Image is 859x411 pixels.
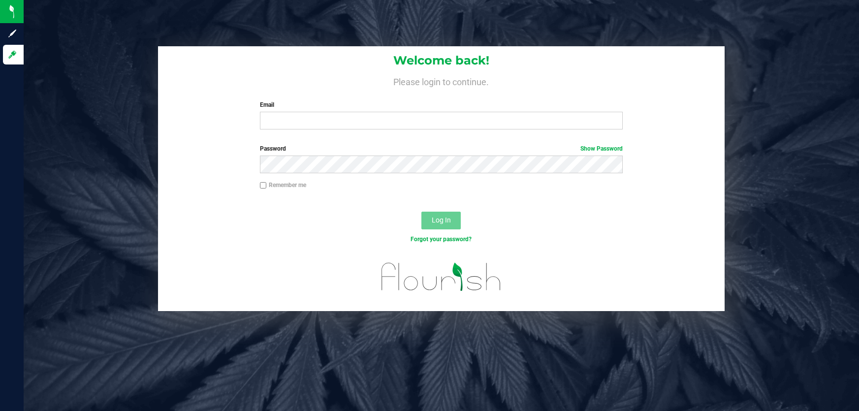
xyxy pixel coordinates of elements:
[260,100,623,109] label: Email
[158,54,725,67] h1: Welcome back!
[432,216,451,224] span: Log In
[260,181,306,190] label: Remember me
[7,29,17,38] inline-svg: Sign up
[260,145,286,152] span: Password
[580,145,623,152] a: Show Password
[7,50,17,60] inline-svg: Log in
[411,236,472,243] a: Forgot your password?
[371,254,512,300] img: flourish_logo.svg
[421,212,461,229] button: Log In
[158,75,725,87] h4: Please login to continue.
[260,182,267,189] input: Remember me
